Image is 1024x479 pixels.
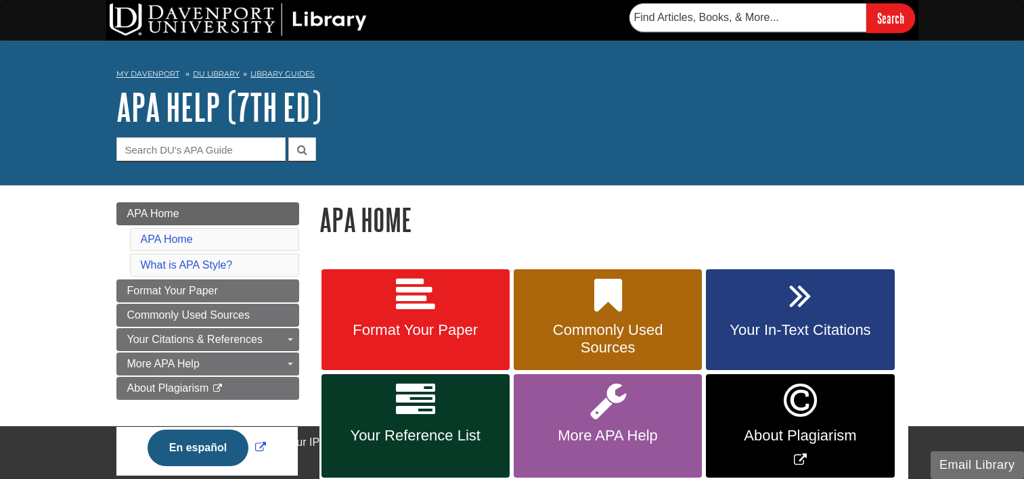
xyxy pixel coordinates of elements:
a: Your Citations & References [116,328,299,351]
span: More APA Help [127,358,200,369]
a: Your In-Text Citations [706,269,894,371]
img: DU Library [110,3,367,36]
a: Your Reference List [321,374,510,478]
a: Commonly Used Sources [116,304,299,327]
input: Search [866,3,915,32]
a: My Davenport [116,68,179,80]
a: APA Home [141,233,193,245]
form: Searches DU Library's articles, books, and more [629,3,915,32]
i: This link opens in a new window [212,384,223,393]
a: About Plagiarism [116,377,299,400]
a: What is APA Style? [141,259,233,271]
span: Commonly Used Sources [127,309,250,321]
span: About Plagiarism [127,382,209,394]
span: Format Your Paper [332,321,499,339]
span: APA Home [127,208,179,219]
h1: APA Home [319,202,908,237]
span: Format Your Paper [127,285,218,296]
span: Your In-Text Citations [716,321,884,339]
span: Your Reference List [332,427,499,444]
button: En español [148,430,248,466]
span: About Plagiarism [716,427,884,444]
a: APA Help (7th Ed) [116,86,321,128]
button: Email Library [931,451,1024,479]
a: Link opens in new window [144,442,269,453]
nav: breadcrumb [116,65,908,87]
a: APA Home [116,202,299,225]
a: More APA Help [514,374,702,478]
span: More APA Help [524,427,692,444]
span: Commonly Used Sources [524,321,692,357]
a: Library Guides [250,69,315,78]
a: More APA Help [116,352,299,375]
input: Search DU's APA Guide [116,137,286,161]
input: Find Articles, Books, & More... [629,3,866,32]
a: DU Library [193,69,240,78]
a: Format Your Paper [321,269,510,371]
a: Commonly Used Sources [514,269,702,371]
a: Format Your Paper [116,279,299,302]
a: Link opens in new window [706,374,894,478]
span: Your Citations & References [127,334,263,345]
